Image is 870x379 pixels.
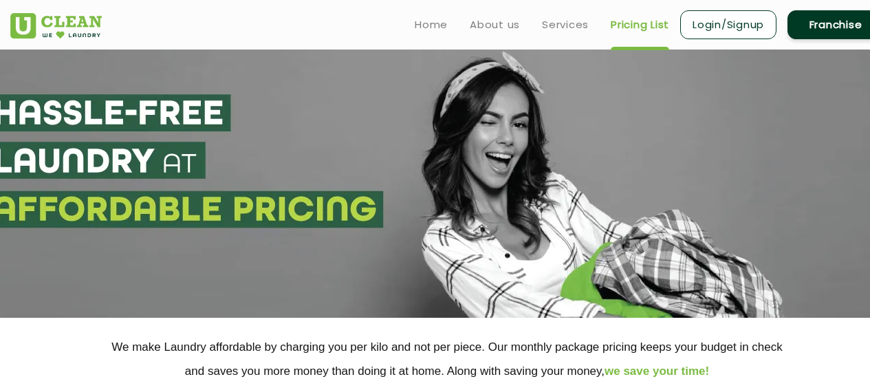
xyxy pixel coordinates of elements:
span: we save your time! [605,365,709,378]
a: Home [415,17,448,33]
img: UClean Laundry and Dry Cleaning [10,13,102,39]
a: Login/Signup [680,10,776,39]
a: Services [542,17,589,33]
a: Pricing List [611,17,669,33]
a: About us [470,17,520,33]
